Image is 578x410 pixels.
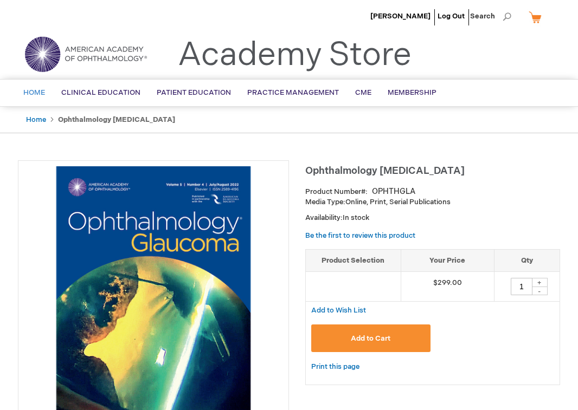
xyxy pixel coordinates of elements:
span: Add to Cart [351,334,390,343]
span: Search [470,5,511,27]
a: Be the first to review this product [305,231,415,240]
a: Academy Store [178,36,412,75]
span: Clinical Education [61,88,140,97]
td: $299.00 [401,272,494,302]
span: Membership [388,88,436,97]
a: Print this page [311,360,359,374]
strong: Product Number [305,187,368,196]
a: Log Out [438,12,465,21]
span: In stock [343,213,369,222]
span: Ophthalmology [MEDICAL_DATA] [305,165,465,177]
strong: Ophthalmology [MEDICAL_DATA] [58,115,175,124]
input: Qty [511,278,532,295]
span: CME [355,88,371,97]
th: Qty [494,249,560,272]
p: Online, Print, Serial Publications [305,197,560,207]
a: Home [26,115,46,124]
div: - [531,287,548,295]
div: + [531,278,548,287]
a: Add to Wish List [311,305,366,315]
strong: Media Type: [305,198,345,206]
th: Your Price [401,249,494,272]
div: OPHTHGLA [372,186,415,197]
button: Add to Cart [311,324,431,352]
th: Product Selection [306,249,401,272]
a: [PERSON_NAME] [370,12,431,21]
span: Practice Management [247,88,339,97]
span: Patient Education [157,88,231,97]
p: Availability: [305,213,560,223]
span: Home [23,88,45,97]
